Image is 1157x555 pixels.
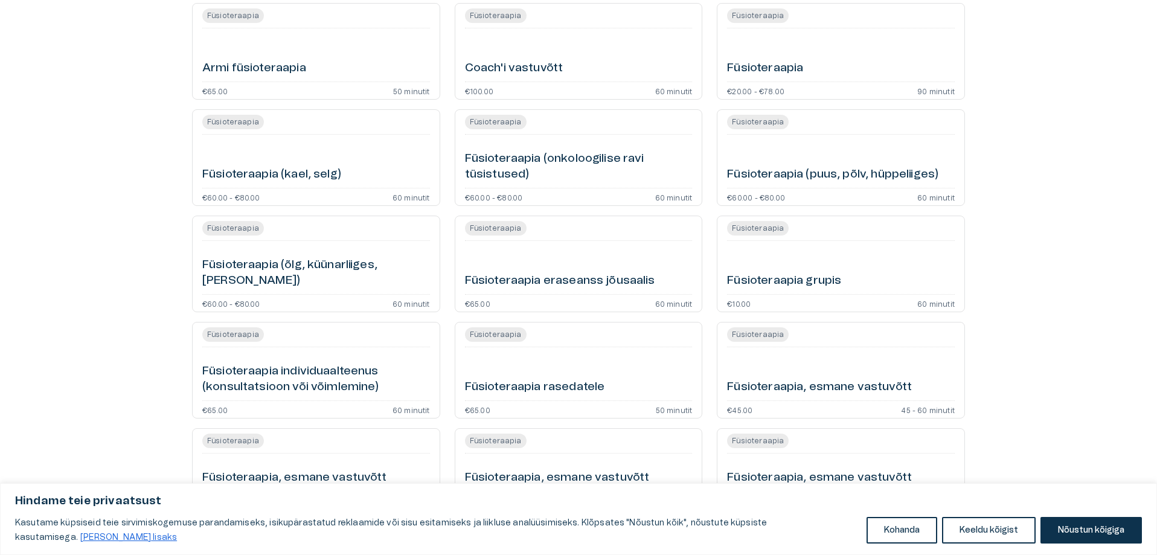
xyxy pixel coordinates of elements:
[727,117,789,127] span: Füsioteraapia
[727,435,789,446] span: Füsioteraapia
[465,10,527,21] span: Füsioteraapia
[465,87,493,94] p: €100.00
[192,216,440,312] a: Open service booking details
[455,322,703,419] a: Open service booking details
[202,223,264,234] span: Füsioteraapia
[192,109,440,206] a: Open service booking details
[202,470,430,502] h6: Füsioteraapia, esmane vastuvõtt (kardiolooiliste haigete füsioteraapia)
[901,406,955,413] p: 45 - 60 minutit
[655,87,693,94] p: 60 minutit
[465,117,527,127] span: Füsioteraapia
[202,364,430,396] h6: Füsioteraapia individuaalteenus (konsultatsioon või võimlemine)
[1040,517,1142,544] button: Nõustun kõigiga
[655,300,693,307] p: 60 minutit
[455,3,703,100] a: Open service booking details
[727,167,938,183] h6: Füsioteraapia (puus, põlv, hüppeliiges)
[656,406,693,413] p: 50 minutit
[465,300,490,307] p: €65.00
[727,87,784,94] p: €20.00 - €78.00
[465,223,527,234] span: Füsioteraapia
[192,428,440,525] a: Open service booking details
[655,193,693,201] p: 60 minutit
[465,193,523,201] p: €60.00 - €80.00
[202,257,430,289] h6: Füsioteraapia (õlg, küünarliiges, [PERSON_NAME])
[465,379,605,396] h6: Füsioteraapia rasedatele
[465,60,563,77] h6: Coach'i vastuvõtt
[917,300,955,307] p: 60 minutit
[393,193,430,201] p: 60 minutit
[465,329,527,340] span: Füsioteraapia
[727,10,789,21] span: Füsioteraapia
[727,273,841,289] h6: Füsioteraapia grupis
[192,322,440,419] a: Open service booking details
[717,216,965,312] a: Open service booking details
[192,3,440,100] a: Open service booking details
[202,329,264,340] span: Füsioteraapia
[465,273,655,289] h6: Füsioteraapia eraseanss jõusaalis
[942,517,1036,544] button: Keeldu kõigist
[717,428,965,525] a: Open service booking details
[393,300,430,307] p: 60 minutit
[867,517,937,544] button: Kohanda
[15,516,857,545] p: Kasutame küpsiseid teie sirvimiskogemuse parandamiseks, isikupärastatud reklaamide või sisu esita...
[80,533,178,542] a: Loe lisaks
[727,379,912,396] h6: Füsioteraapia, esmane vastuvõtt
[727,470,955,502] h6: Füsioteraapia, esmane vastuvõtt (onkoloogilised haiged)
[202,300,260,307] p: €60.00 - €80.00
[727,60,803,77] h6: Füsioteraapia
[727,223,789,234] span: Füsioteraapia
[202,193,260,201] p: €60.00 - €80.00
[917,193,955,201] p: 60 minutit
[202,87,228,94] p: €65.00
[455,428,703,525] a: Open service booking details
[202,167,341,183] h6: Füsioteraapia (kael, selg)
[465,435,527,446] span: Füsioteraapia
[202,10,264,21] span: Füsioteraapia
[465,151,693,183] h6: Füsioteraapia (onkoloogilise ravi tüsistused)
[393,87,430,94] p: 50 minutit
[455,109,703,206] a: Open service booking details
[455,216,703,312] a: Open service booking details
[15,494,1142,508] p: Hindame teie privaatsust
[727,300,751,307] p: €10.00
[465,470,693,502] h6: Füsioteraapia, esmane vastuvõtt (neuroloogilised haiged)
[917,87,955,94] p: 90 minutit
[202,117,264,127] span: Füsioteraapia
[717,109,965,206] a: Open service booking details
[202,60,306,77] h6: Armi füsioteraapia
[727,329,789,340] span: Füsioteraapia
[727,193,785,201] p: €60.00 - €80.00
[727,406,752,413] p: €45.00
[465,406,490,413] p: €65.00
[393,406,430,413] p: 60 minutit
[202,435,264,446] span: Füsioteraapia
[202,406,228,413] p: €65.00
[62,10,80,19] span: Help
